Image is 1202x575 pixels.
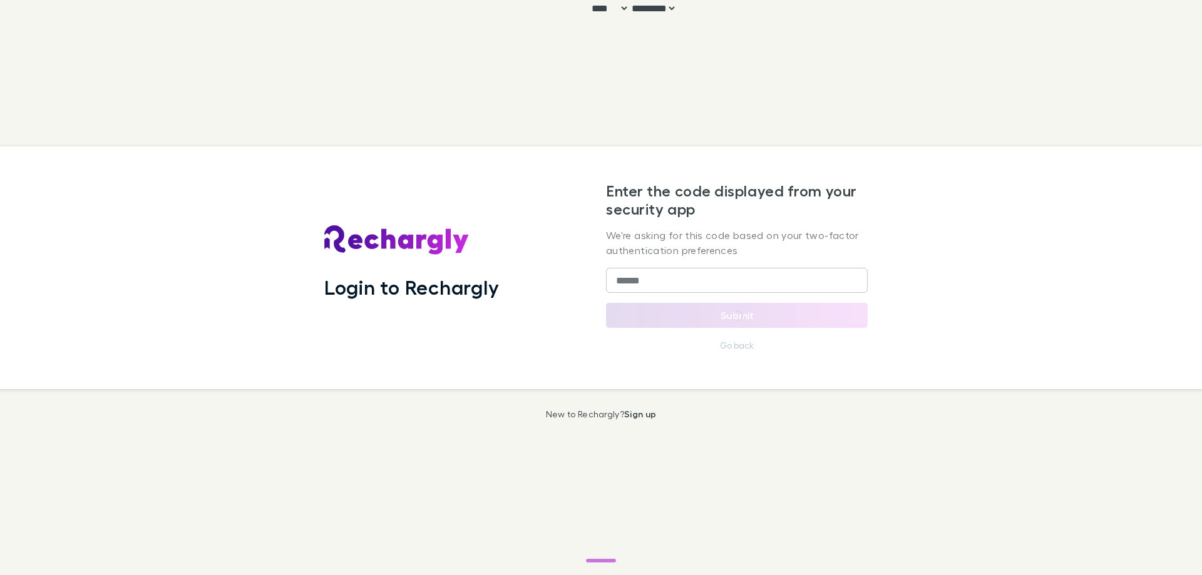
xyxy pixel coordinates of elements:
h2: Enter the code displayed from your security app [606,182,868,218]
a: Sign up [624,409,656,419]
iframe: Intercom live chat [1159,532,1189,562]
button: Submit [606,303,868,328]
p: New to Rechargly? [546,409,657,419]
img: Rechargly's Logo [324,225,470,255]
p: We're asking for this code based on your two-factor authentication preferences [606,228,868,258]
h1: Login to Rechargly [324,275,499,299]
button: Go back [712,338,761,353]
